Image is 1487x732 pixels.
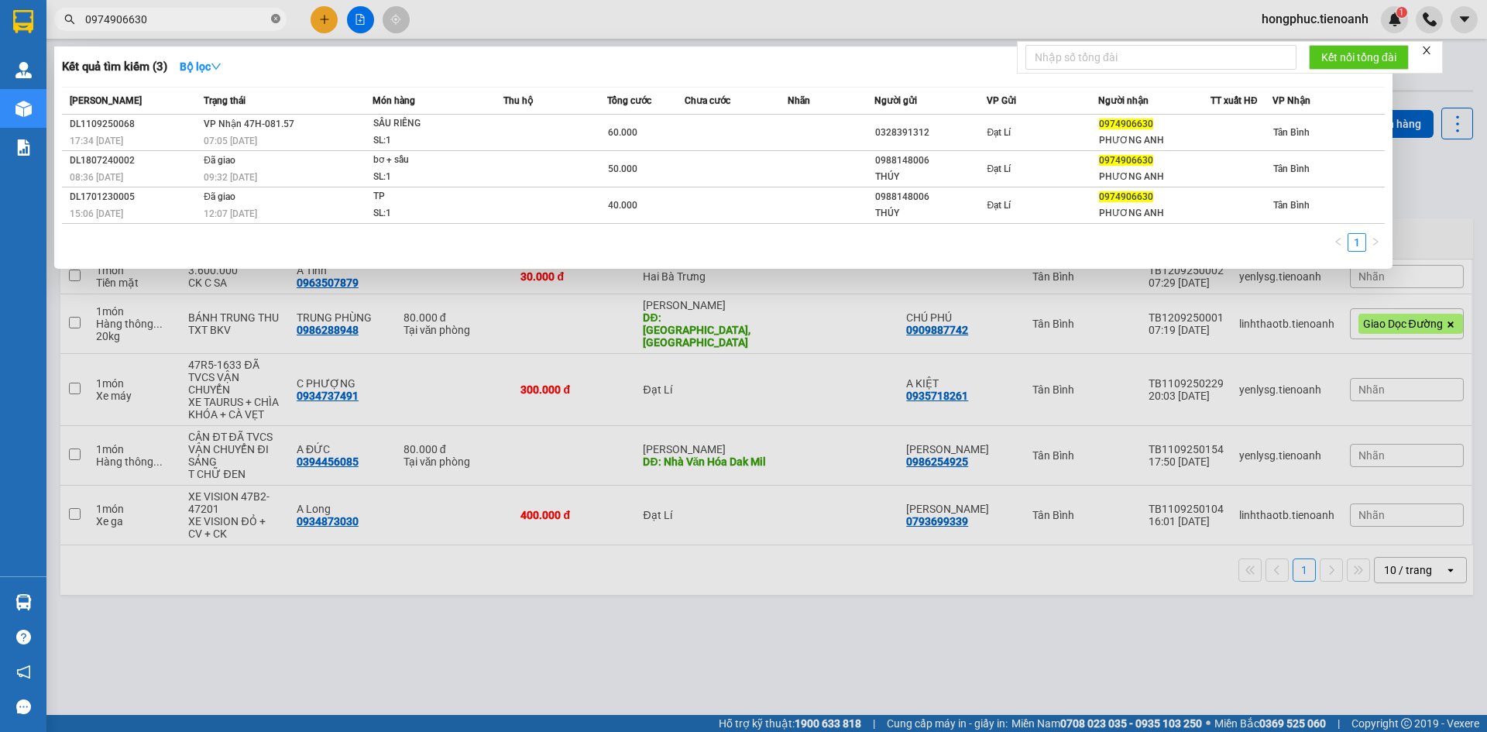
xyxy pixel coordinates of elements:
[1099,191,1153,202] span: 0974906630
[1098,95,1149,106] span: Người nhận
[62,59,167,75] h3: Kết quả tìm kiếm ( 3 )
[70,153,199,169] div: DL1807240002
[1334,237,1343,246] span: left
[1211,95,1258,106] span: TT xuất HĐ
[204,95,246,106] span: Trạng thái
[1421,45,1432,56] span: close
[204,191,235,202] span: Đã giao
[373,188,489,205] div: TP
[788,95,810,106] span: Nhãn
[1273,200,1310,211] span: Tân Bình
[373,95,415,106] span: Món hàng
[503,95,533,106] span: Thu hộ
[204,155,235,166] span: Đã giao
[987,200,1011,211] span: Đạt Lí
[15,101,32,117] img: warehouse-icon
[70,208,123,219] span: 15:06 [DATE]
[373,169,489,186] div: SL: 1
[1099,119,1153,129] span: 0974906630
[875,153,986,169] div: 0988148006
[16,665,31,679] span: notification
[70,189,199,205] div: DL1701230005
[85,11,268,28] input: Tìm tên, số ĐT hoặc mã đơn
[1273,127,1310,138] span: Tân Bình
[15,62,32,78] img: warehouse-icon
[1273,163,1310,174] span: Tân Bình
[373,132,489,149] div: SL: 1
[1099,169,1210,185] div: PHƯƠNG ANH
[874,95,917,106] span: Người gửi
[204,208,257,219] span: 12:07 [DATE]
[15,594,32,610] img: warehouse-icon
[608,127,637,138] span: 60.000
[1329,233,1348,252] button: left
[1348,233,1366,252] li: 1
[373,205,489,222] div: SL: 1
[987,163,1011,174] span: Đạt Lí
[204,136,257,146] span: 07:05 [DATE]
[1321,49,1396,66] span: Kết nối tổng đài
[70,172,123,183] span: 08:36 [DATE]
[13,10,33,33] img: logo-vxr
[373,152,489,169] div: bơ + sầu
[167,54,234,79] button: Bộ lọcdown
[180,60,222,73] strong: Bộ lọc
[608,200,637,211] span: 40.000
[204,172,257,183] span: 09:32 [DATE]
[271,12,280,27] span: close-circle
[271,14,280,23] span: close-circle
[64,14,75,25] span: search
[373,115,489,132] div: SẦU RIÊNG
[608,163,637,174] span: 50.000
[15,139,32,156] img: solution-icon
[1272,95,1310,106] span: VP Nhận
[1099,205,1210,222] div: PHƯƠNG ANH
[875,189,986,205] div: 0988148006
[70,136,123,146] span: 17:34 [DATE]
[211,61,222,72] span: down
[875,205,986,222] div: THÚY
[1366,233,1385,252] li: Next Page
[1329,233,1348,252] li: Previous Page
[875,169,986,185] div: THÚY
[685,95,730,106] span: Chưa cước
[875,125,986,141] div: 0328391312
[204,119,294,129] span: VP Nhận 47H-081.57
[1348,234,1365,251] a: 1
[1309,45,1409,70] button: Kết nối tổng đài
[607,95,651,106] span: Tổng cước
[1371,237,1380,246] span: right
[16,630,31,644] span: question-circle
[1366,233,1385,252] button: right
[16,699,31,714] span: message
[987,95,1016,106] span: VP Gửi
[1025,45,1296,70] input: Nhập số tổng đài
[70,95,142,106] span: [PERSON_NAME]
[1099,132,1210,149] div: PHƯƠNG ANH
[1099,155,1153,166] span: 0974906630
[70,116,199,132] div: DL1109250068
[987,127,1011,138] span: Đạt Lí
